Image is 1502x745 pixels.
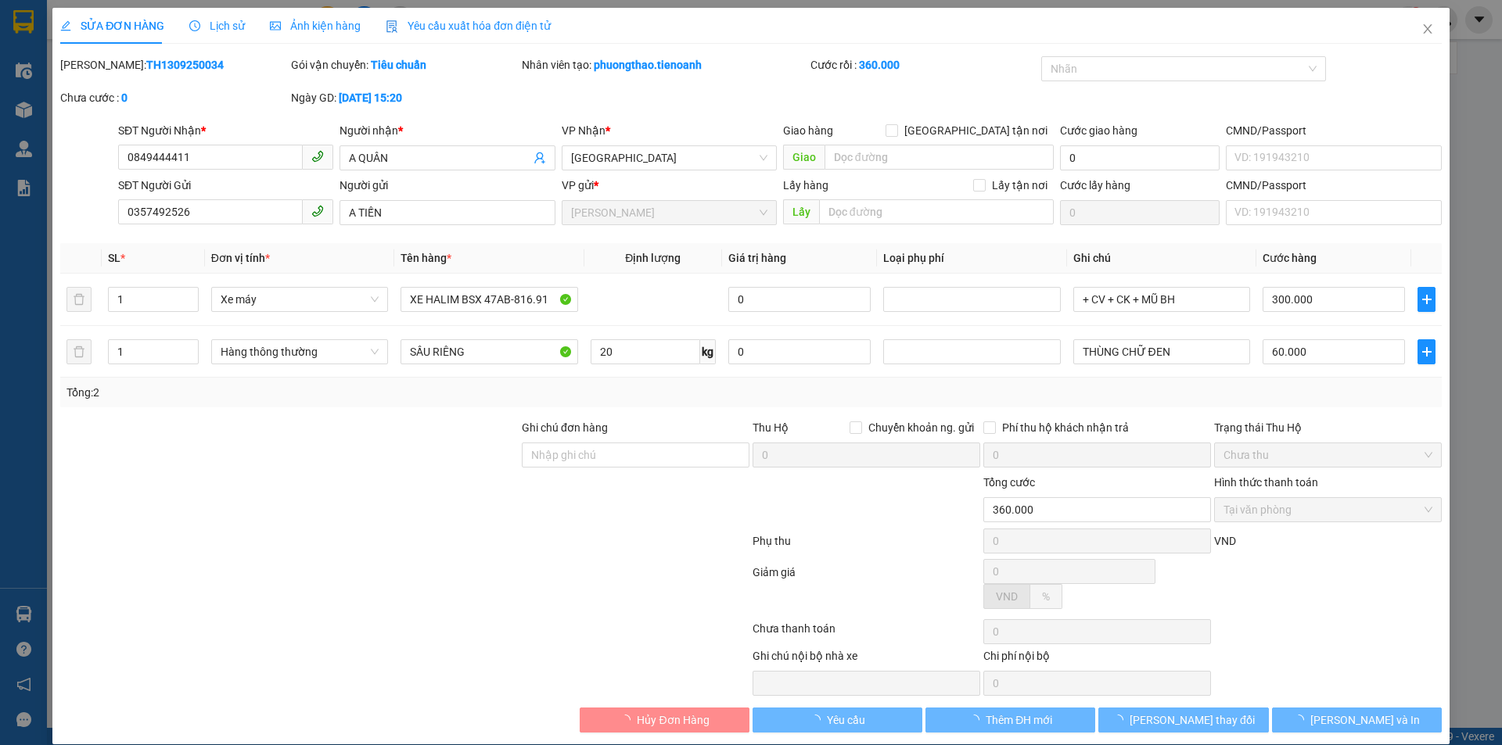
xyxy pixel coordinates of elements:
b: phuongthao.tienoanh [594,59,702,71]
b: Tiêu chuẩn [371,59,426,71]
button: Close [1406,8,1450,52]
b: 360.000 [859,59,900,71]
span: loading [620,715,637,725]
span: SỬA ĐƠN HÀNG [60,20,164,32]
span: Yêu cầu [827,711,865,729]
span: Tại văn phòng [1224,498,1432,521]
span: VND [996,590,1018,603]
span: Tổng cước [983,476,1035,489]
span: Hàng thông thường [221,340,379,364]
span: phone [311,205,324,217]
span: VND [1214,535,1236,547]
span: Lấy hàng [783,179,828,192]
span: Xe máy [221,288,379,311]
input: VD: Bàn, Ghế [401,287,577,312]
button: Hủy Đơn Hàng [580,707,749,732]
div: Nhân viên tạo: [522,56,807,73]
label: Cước lấy hàng [1060,179,1130,192]
span: % [1042,590,1050,603]
button: plus [1418,287,1435,312]
span: Hủy Đơn Hàng [637,711,709,729]
div: Ngày GD: [291,89,519,106]
span: Tên hàng [401,252,451,264]
input: Dọc đường [819,199,1054,224]
button: delete [66,339,92,364]
div: CMND/Passport [1226,122,1441,139]
span: Yêu cầu xuất hóa đơn điện tử [386,20,551,32]
span: plus [1418,293,1434,306]
button: Thêm ĐH mới [925,707,1095,732]
b: 0 [121,91,128,104]
div: Chưa cước : [60,89,288,106]
div: Chi phí nội bộ [983,647,1211,671]
b: TH1309250034 [146,59,224,71]
span: Chuyển khoản ng. gửi [862,419,980,436]
input: Dọc đường [825,145,1054,170]
th: Ghi chú [1067,243,1256,274]
span: loading [1112,715,1130,725]
label: Ghi chú đơn hàng [522,421,608,434]
b: [DATE] 15:20 [339,91,402,104]
span: Lấy tận nơi [986,177,1054,194]
span: VP Nhận [562,124,605,137]
input: Cước lấy hàng [1060,200,1220,225]
input: Cước giao hàng [1060,145,1220,170]
span: Ảnh kiện hàng [270,20,361,32]
span: loading [810,715,827,725]
span: Giá trị hàng [728,252,786,264]
div: Chưa thanh toán [751,620,982,647]
input: VD: Bàn, Ghế [401,339,577,364]
label: Hình thức thanh toán [1214,476,1318,489]
th: Loại phụ phí [877,243,1066,274]
div: Gói vận chuyển: [291,56,519,73]
span: Định lượng [625,252,681,264]
label: Cước giao hàng [1060,124,1137,137]
span: Cước hàng [1263,252,1317,264]
span: phone [311,150,324,163]
div: CMND/Passport [1226,177,1441,194]
input: Ghi Chú [1073,287,1250,312]
button: [PERSON_NAME] thay đổi [1098,707,1268,732]
span: picture [270,20,281,31]
span: Cư Kuin [571,201,767,224]
div: [PERSON_NAME]: [60,56,288,73]
span: Lấy [783,199,819,224]
span: Giao hàng [783,124,833,137]
button: plus [1418,339,1435,364]
span: Phí thu hộ khách nhận trả [996,419,1135,436]
span: clock-circle [189,20,200,31]
button: [PERSON_NAME] và In [1272,707,1442,732]
button: delete [66,287,92,312]
div: Trạng thái Thu Hộ [1214,419,1442,436]
span: Giao [783,145,825,170]
button: Yêu cầu [753,707,922,732]
div: Tổng: 2 [66,384,580,401]
div: VP gửi [562,177,777,194]
div: Giảm giá [751,564,982,616]
div: SĐT Người Nhận [118,122,333,139]
input: Ghi Chú [1073,339,1250,364]
span: [PERSON_NAME] và In [1310,711,1420,729]
img: icon [386,20,398,33]
span: Thủ Đức [571,146,767,170]
span: loading [1293,715,1310,725]
span: [PERSON_NAME] thay đổi [1130,711,1255,729]
div: Ghi chú nội bộ nhà xe [753,647,980,671]
div: Người nhận [340,122,555,139]
span: [GEOGRAPHIC_DATA] tận nơi [898,122,1054,139]
span: Chưa thu [1224,443,1432,467]
span: Đơn vị tính [211,252,270,264]
span: Lịch sử [189,20,245,32]
div: Cước rồi : [810,56,1038,73]
span: Thu Hộ [753,421,789,434]
div: Người gửi [340,177,555,194]
span: edit [60,20,71,31]
span: close [1421,23,1434,35]
span: plus [1418,346,1434,358]
span: SL [108,252,120,264]
div: SĐT Người Gửi [118,177,333,194]
span: Thêm ĐH mới [986,711,1052,729]
span: loading [968,715,986,725]
span: kg [700,339,716,364]
div: Phụ thu [751,532,982,560]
